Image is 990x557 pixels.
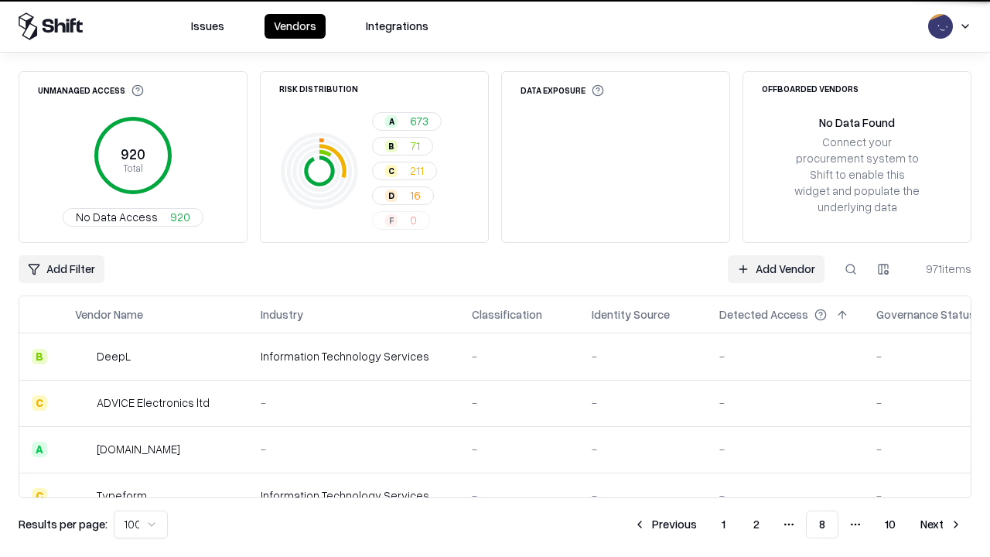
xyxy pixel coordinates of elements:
button: Issues [182,14,234,39]
img: Typeform [75,488,90,504]
button: B71 [372,137,433,155]
div: - [719,441,852,457]
img: DeepL [75,349,90,364]
div: Data Exposure [521,84,604,97]
div: Information Technology Services [261,487,447,504]
img: cybersafe.co.il [75,442,90,457]
button: 10 [872,511,908,538]
tspan: 920 [121,145,145,162]
div: A [32,442,47,457]
div: - [472,348,567,364]
nav: pagination [624,511,971,538]
div: DeepL [97,348,131,364]
button: A673 [372,112,442,131]
div: C [385,165,398,177]
span: No Data Access [76,209,158,225]
div: - [719,487,852,504]
div: Vendor Name [75,306,143,323]
div: C [32,488,47,504]
div: Risk Distribution [279,84,358,93]
img: ADVICE Electronics ltd [75,395,90,411]
div: - [472,487,567,504]
div: - [472,395,567,411]
button: D16 [372,186,434,205]
div: Typeform [97,487,147,504]
div: - [592,348,695,364]
button: 2 [741,511,772,538]
div: - [592,441,695,457]
div: Classification [472,306,542,323]
div: B [385,140,398,152]
button: 8 [806,511,838,538]
button: No Data Access920 [63,208,203,227]
div: Connect your procurement system to Shift to enable this widget and populate the underlying data [793,134,921,216]
div: D [385,190,398,202]
button: Next [911,511,971,538]
button: C211 [372,162,437,180]
a: Add Vendor [728,255,824,283]
div: B [32,349,47,364]
span: 211 [410,162,424,179]
button: 1 [709,511,738,538]
span: 673 [410,113,428,129]
button: Add Filter [19,255,104,283]
div: No Data Found [819,114,895,131]
div: Information Technology Services [261,348,447,364]
div: Detected Access [719,306,808,323]
button: Previous [624,511,706,538]
div: [DOMAIN_NAME] [97,441,180,457]
span: 920 [170,209,190,225]
div: - [472,441,567,457]
div: - [719,395,852,411]
div: Identity Source [592,306,670,323]
div: - [592,487,695,504]
button: Integrations [357,14,438,39]
div: - [719,348,852,364]
div: Unmanaged Access [38,84,144,97]
tspan: Total [123,162,143,174]
div: - [261,441,447,457]
div: 971 items [910,261,971,277]
div: - [261,395,447,411]
div: Offboarded Vendors [762,84,859,93]
div: C [32,395,47,411]
div: Governance Status [876,306,975,323]
p: Results per page: [19,516,108,532]
div: ADVICE Electronics ltd [97,395,210,411]
span: 71 [410,138,420,154]
button: Vendors [265,14,326,39]
div: - [592,395,695,411]
div: Industry [261,306,303,323]
span: 16 [410,187,421,203]
div: A [385,115,398,128]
